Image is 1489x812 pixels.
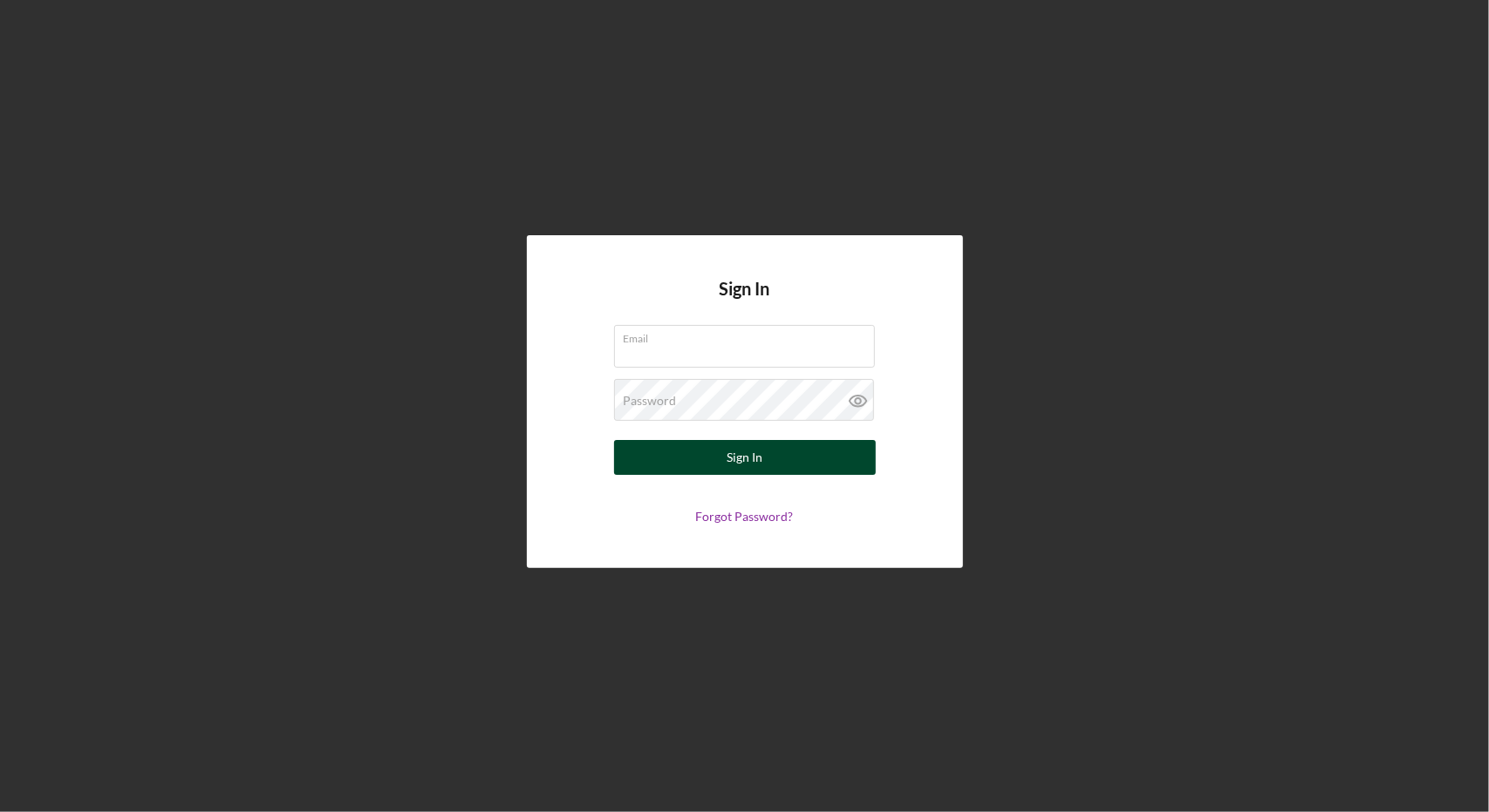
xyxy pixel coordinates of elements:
label: Password [624,394,677,408]
h4: Sign In [720,279,770,325]
div: Sign In [727,440,762,475]
button: Sign In [614,440,876,475]
a: Forgot Password? [696,509,794,524]
label: Email [624,326,875,345]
